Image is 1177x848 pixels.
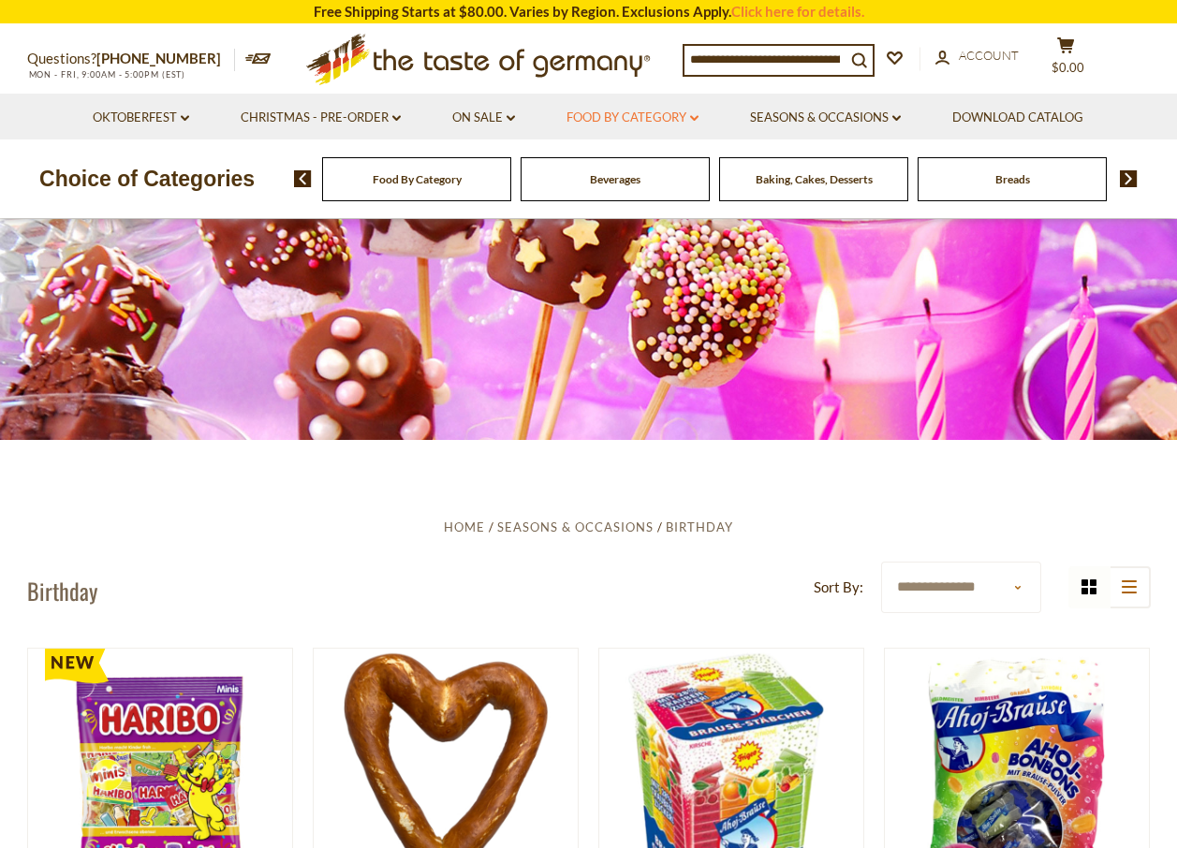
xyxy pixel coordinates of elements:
[935,46,1019,66] a: Account
[452,108,515,128] a: On Sale
[294,170,312,187] img: previous arrow
[756,172,873,186] a: Baking, Cakes, Desserts
[27,577,97,605] h1: Birthday
[959,48,1019,63] span: Account
[731,3,864,20] a: Click here for details.
[1038,37,1095,83] button: $0.00
[814,576,863,599] label: Sort By:
[1120,170,1138,187] img: next arrow
[497,519,654,534] a: Seasons & Occasions
[93,108,189,128] a: Oktoberfest
[27,69,186,80] span: MON - FRI, 9:00AM - 5:00PM (EST)
[1052,60,1084,75] span: $0.00
[995,172,1030,186] a: Breads
[27,47,235,71] p: Questions?
[444,519,485,534] a: Home
[241,108,401,128] a: Christmas - PRE-ORDER
[566,108,699,128] a: Food By Category
[666,519,733,534] a: Birthday
[952,108,1083,128] a: Download Catalog
[590,172,640,186] a: Beverages
[750,108,901,128] a: Seasons & Occasions
[96,50,221,66] a: [PHONE_NUMBER]
[373,172,462,186] a: Food By Category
